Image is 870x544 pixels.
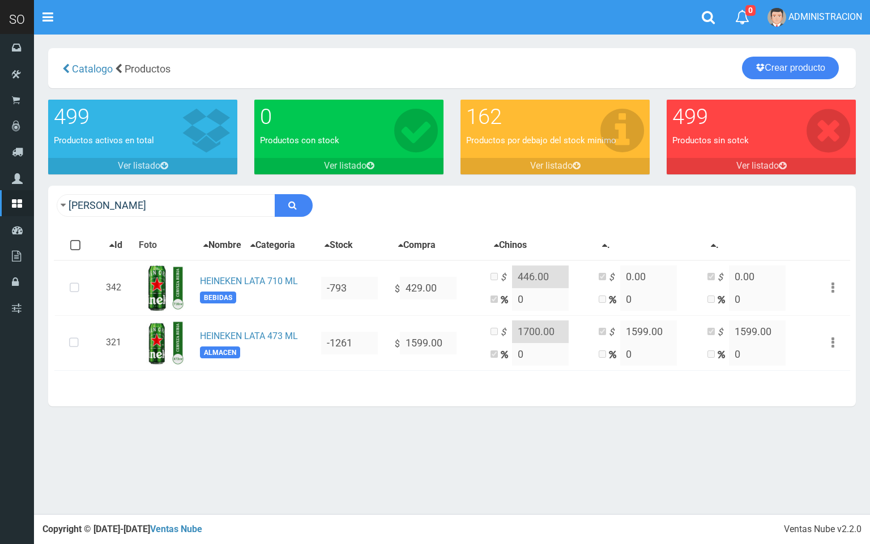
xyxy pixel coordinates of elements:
font: 499 [54,104,89,129]
span: Catalogo [72,63,113,75]
button: Stock [321,238,356,252]
a: Ver listado [667,158,856,174]
button: . [707,238,722,252]
font: Productos activos en total [54,135,154,145]
i: $ [609,326,620,339]
font: Productos sin sotck [672,135,749,145]
a: Ver listado [48,158,237,174]
i: $ [718,326,729,339]
button: Compra [395,238,439,252]
font: Ver listado [324,160,366,171]
font: 0 [260,104,272,129]
img: ... [139,265,184,311]
button: Nombre [200,238,245,252]
input: Ingrese su busqueda [57,194,275,217]
span: ADMINISTRACION [788,11,862,22]
a: Ventas Nube [150,524,202,534]
font: 499 [672,104,708,129]
font: Productos con stock [260,135,339,145]
button: Id [106,238,126,252]
button: Categoria [247,238,298,252]
i: $ [501,326,512,339]
font: Ver listado [530,160,573,171]
font: Ver listado [118,160,160,171]
a: Catalogo [70,63,113,75]
strong: Copyright © [DATE]-[DATE] [42,524,202,534]
button: . [599,238,613,252]
a: HEINEKEN LATA 710 ML [200,276,298,286]
i: $ [609,271,620,284]
i: $ [718,271,729,284]
i: $ [501,271,512,284]
img: ... [139,320,184,366]
button: Chinos [491,238,530,252]
a: Ver listado [460,158,650,174]
td: $ [390,260,486,316]
span: ALMACEN [200,346,240,358]
td: 321 [101,315,134,370]
font: 162 [466,104,502,129]
img: User Image [767,8,786,27]
td: 342 [101,260,134,316]
th: Foto [134,231,195,260]
td: $ [390,315,486,370]
span: Productos [125,63,170,75]
a: Crear producto [742,57,839,79]
font: Productos por debajo del stock minimo [466,135,616,145]
span: BEBIDAS [200,292,236,303]
a: Ver listado [254,158,443,174]
font: Ver listado [736,160,779,171]
span: 0 [745,5,756,16]
a: HEINEKEN LATA 473 ML [200,331,298,341]
div: Ventas Nube v2.2.0 [784,523,862,536]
